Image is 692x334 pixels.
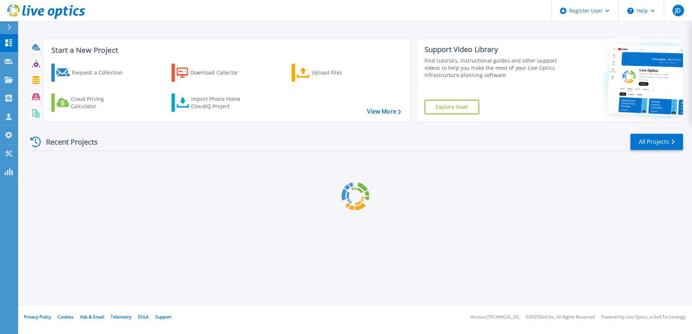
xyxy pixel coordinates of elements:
div: Find tutorials, instructional guides and other support videos to help you make the most of your L... [425,57,560,79]
div: Cloud Pricing Calculator [71,95,129,110]
div: Recent Projects [28,133,107,151]
li: © 2025 Dell Inc. All Rights Reserved [526,315,595,320]
a: Explore Now! [425,100,480,114]
div: Request a Collection [72,65,130,80]
div: Download Collector [190,65,248,80]
h3: Start a New Project [51,46,401,54]
a: EULA [138,314,149,320]
a: Download Collector [172,64,252,82]
a: Cookies [58,314,73,320]
span: JD [675,8,681,13]
a: Cloud Pricing Calculator [51,94,132,112]
a: Upload Files [292,64,372,82]
div: Import Phone Home CloudIQ Project [191,95,248,110]
a: Ads & Email [80,314,104,320]
a: All Projects [630,134,683,150]
div: Upload Files [312,65,370,80]
a: Support [155,314,171,320]
a: Telemetry [111,314,131,320]
a: View More [367,108,401,115]
a: Request a Collection [51,64,132,82]
li: Powered by Live Optics, a Dell Technology [601,315,685,320]
a: Privacy Policy [24,314,51,320]
div: Support Video Library [425,45,560,54]
li: Version: [TECHNICAL_ID] [470,315,519,320]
